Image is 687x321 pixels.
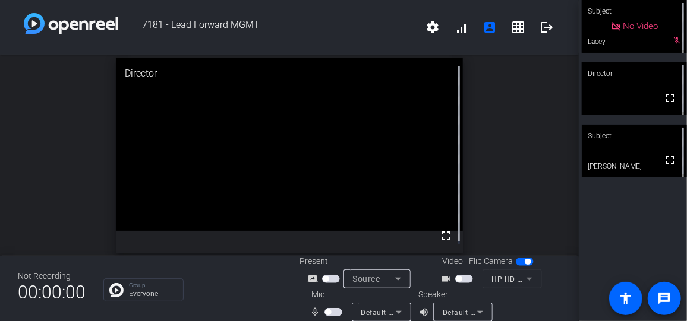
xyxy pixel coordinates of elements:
[418,305,433,319] mat-icon: volume_up
[18,278,86,307] span: 00:00:00
[469,255,513,268] span: Flip Camera
[129,290,177,297] p: Everyone
[439,228,453,243] mat-icon: fullscreen
[623,21,658,31] span: No Video
[442,255,463,268] span: Video
[118,13,418,42] span: 7181 - Lead Forward MGMT
[353,274,380,284] span: Source
[483,20,497,34] mat-icon: account_box
[310,305,324,319] mat-icon: mic_none
[511,20,525,34] mat-icon: grid_on
[663,153,677,167] mat-icon: fullscreen
[426,20,440,34] mat-icon: settings
[300,288,418,301] div: Mic
[24,13,118,34] img: white-gradient.svg
[619,291,633,306] mat-icon: accessibility
[441,272,455,286] mat-icon: videocam_outline
[361,307,656,317] span: Default - Microphone Array (Intel® Smart Sound Technology for Digital Microphones)
[308,272,322,286] mat-icon: screen_share_outline
[540,20,554,34] mat-icon: logout
[663,91,677,105] mat-icon: fullscreen
[300,255,418,268] div: Present
[116,58,463,90] div: Director
[129,282,177,288] p: Group
[582,125,687,147] div: Subject
[18,270,86,282] div: Not Recording
[447,13,475,42] button: signal_cellular_alt
[418,288,490,301] div: Speaker
[443,307,571,317] span: Default - Speakers (Realtek(R) Audio)
[582,62,687,85] div: Director
[657,291,672,306] mat-icon: message
[109,283,124,297] img: Chat Icon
